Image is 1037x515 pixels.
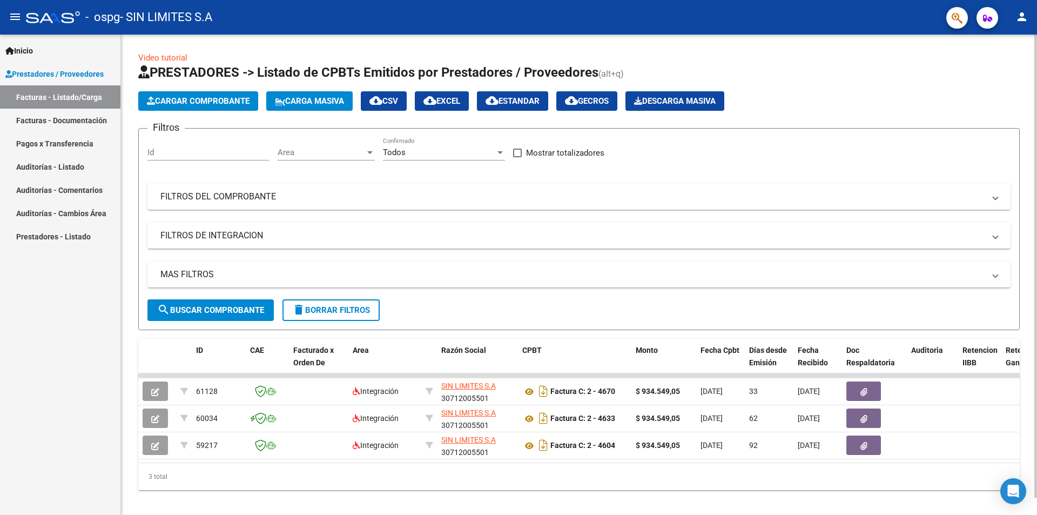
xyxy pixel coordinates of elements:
[565,96,609,106] span: Gecros
[477,91,548,111] button: Estandar
[441,382,496,390] span: SIN LIMITES S.A
[701,441,723,450] span: [DATE]
[749,441,758,450] span: 92
[138,65,598,80] span: PRESTADORES -> Listado de CPBTs Emitidos por Prestadores / Proveedores
[636,387,680,396] strong: $ 934.549,05
[292,305,370,315] span: Borrar Filtros
[749,387,758,396] span: 33
[598,69,624,79] span: (alt+q)
[138,463,1020,490] div: 3 total
[522,346,542,355] span: CPBT
[423,96,460,106] span: EXCEL
[518,339,631,386] datatable-header-cell: CPBT
[278,148,365,157] span: Area
[353,387,399,396] span: Integración
[246,339,289,386] datatable-header-cell: CAE
[196,441,218,450] span: 59217
[486,94,499,107] mat-icon: cloud_download
[745,339,793,386] datatable-header-cell: Días desde Emisión
[636,414,680,423] strong: $ 934.549,05
[196,346,203,355] span: ID
[441,436,496,444] span: SIN LIMITES S.A
[536,383,550,400] i: Descargar documento
[798,346,828,367] span: Fecha Recibido
[550,414,615,423] strong: Factura C: 2 - 4633
[1000,478,1026,504] div: Open Intercom Messenger
[147,96,250,106] span: Cargar Comprobante
[353,346,369,355] span: Area
[5,45,33,57] span: Inicio
[907,339,958,386] datatable-header-cell: Auditoria
[486,96,540,106] span: Estandar
[138,91,258,111] button: Cargar Comprobante
[275,96,344,106] span: Carga Masiva
[138,53,187,63] a: Video tutorial
[556,91,617,111] button: Gecros
[353,414,399,423] span: Integración
[793,339,842,386] datatable-header-cell: Fecha Recibido
[441,380,514,403] div: 30712005501
[266,91,353,111] button: Carga Masiva
[383,148,406,157] span: Todos
[147,223,1011,249] mat-expansion-panel-header: FILTROS DE INTEGRACION
[958,339,1001,386] datatable-header-cell: Retencion IIBB
[353,441,399,450] span: Integración
[192,339,246,386] datatable-header-cell: ID
[846,346,895,367] span: Doc Respaldatoria
[293,346,334,367] span: Facturado x Orden De
[196,387,218,396] span: 61128
[147,184,1011,210] mat-expansion-panel-header: FILTROS DEL COMPROBANTE
[9,10,22,23] mat-icon: menu
[798,441,820,450] span: [DATE]
[911,346,943,355] span: Auditoria
[565,94,578,107] mat-icon: cloud_download
[147,262,1011,287] mat-expansion-panel-header: MAS FILTROS
[550,442,615,450] strong: Factura C: 2 - 4604
[1015,10,1028,23] mat-icon: person
[160,269,985,280] mat-panel-title: MAS FILTROS
[437,339,518,386] datatable-header-cell: Razón Social
[536,437,550,454] i: Descargar documento
[634,96,716,106] span: Descarga Masiva
[749,414,758,423] span: 62
[441,434,514,457] div: 30712005501
[701,414,723,423] span: [DATE]
[550,387,615,396] strong: Factura C: 2 - 4670
[348,339,421,386] datatable-header-cell: Area
[962,346,998,367] span: Retencion IIBB
[701,346,739,355] span: Fecha Cpbt
[441,346,486,355] span: Razón Social
[196,414,218,423] span: 60034
[441,409,496,417] span: SIN LIMITES S.A
[289,339,348,386] datatable-header-cell: Facturado x Orden De
[625,91,724,111] button: Descarga Masiva
[160,230,985,242] mat-panel-title: FILTROS DE INTEGRACION
[157,305,264,315] span: Buscar Comprobante
[120,5,212,29] span: - SIN LIMITES S.A
[636,346,658,355] span: Monto
[636,441,680,450] strong: $ 934.549,05
[147,120,185,135] h3: Filtros
[250,346,264,355] span: CAE
[842,339,907,386] datatable-header-cell: Doc Respaldatoria
[423,94,436,107] mat-icon: cloud_download
[625,91,724,111] app-download-masive: Descarga masiva de comprobantes (adjuntos)
[369,96,398,106] span: CSV
[369,94,382,107] mat-icon: cloud_download
[536,410,550,427] i: Descargar documento
[5,68,104,80] span: Prestadores / Proveedores
[415,91,469,111] button: EXCEL
[85,5,120,29] span: - ospg
[798,387,820,396] span: [DATE]
[361,91,407,111] button: CSV
[749,346,787,367] span: Días desde Emisión
[147,299,274,321] button: Buscar Comprobante
[292,303,305,316] mat-icon: delete
[526,146,604,159] span: Mostrar totalizadores
[157,303,170,316] mat-icon: search
[631,339,696,386] datatable-header-cell: Monto
[441,407,514,430] div: 30712005501
[798,414,820,423] span: [DATE]
[282,299,380,321] button: Borrar Filtros
[160,191,985,203] mat-panel-title: FILTROS DEL COMPROBANTE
